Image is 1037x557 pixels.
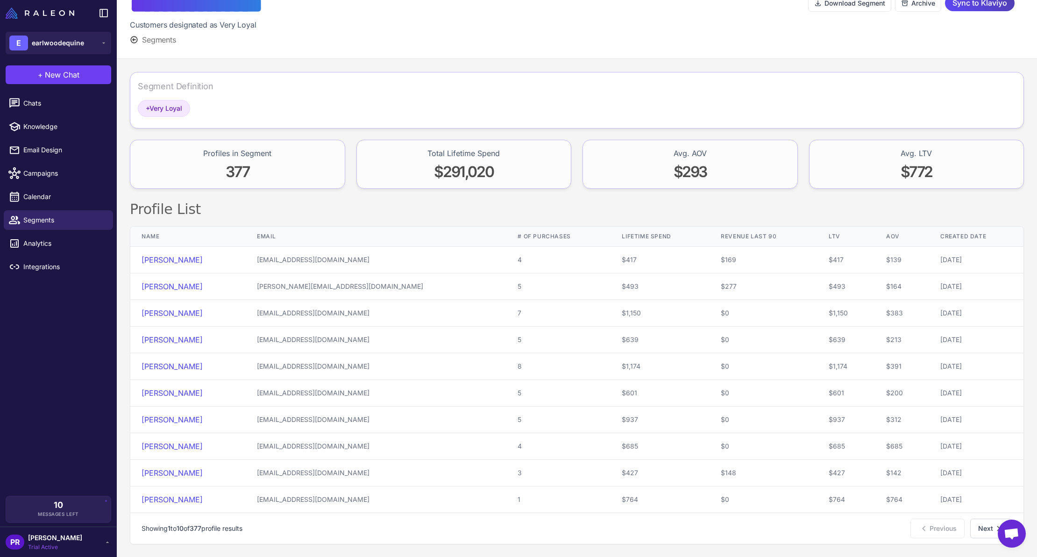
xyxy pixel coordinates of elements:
[817,227,875,247] th: LTV
[23,168,106,179] span: Campaigns
[203,148,271,159] div: Profiles in Segment
[6,65,111,84] button: +New Chat
[23,215,106,225] span: Segments
[130,513,1023,544] nav: Pagination
[246,460,506,486] td: [EMAIL_ADDRESS][DOMAIN_NAME]
[817,407,875,433] td: $937
[929,247,1023,273] td: [DATE]
[142,495,203,504] a: [PERSON_NAME]
[246,300,506,327] td: [EMAIL_ADDRESS][DOMAIN_NAME]
[929,327,1023,353] td: [DATE]
[710,327,817,353] td: $0
[710,380,817,407] td: $0
[45,69,79,80] span: New Chat
[929,300,1023,327] td: [DATE]
[970,519,1012,538] button: Next
[817,433,875,460] td: $685
[6,535,24,550] div: PR
[146,103,182,114] span: Very Loyal
[506,380,611,407] td: 5
[427,148,500,159] div: Total Lifetime Spend
[190,524,201,532] span: 377
[6,32,111,54] button: Eearlwoodequine
[6,7,78,19] a: Raleon Logo
[710,433,817,460] td: $0
[710,407,817,433] td: $0
[506,433,611,460] td: 4
[817,353,875,380] td: $1,174
[875,433,929,460] td: $685
[611,273,710,300] td: $493
[28,533,82,543] span: [PERSON_NAME]
[246,433,506,460] td: [EMAIL_ADDRESS][DOMAIN_NAME]
[875,380,929,407] td: $200
[506,247,611,273] td: 4
[901,163,932,181] span: $772
[817,460,875,486] td: $427
[246,327,506,353] td: [EMAIL_ADDRESS][DOMAIN_NAME]
[4,234,113,253] a: Analytics
[4,210,113,230] a: Segments
[929,460,1023,486] td: [DATE]
[611,300,710,327] td: $1,150
[23,145,106,155] span: Email Design
[142,415,203,424] a: [PERSON_NAME]
[226,163,249,181] span: 377
[142,388,203,398] a: [PERSON_NAME]
[875,353,929,380] td: $391
[929,433,1023,460] td: [DATE]
[130,19,272,30] div: Customers designated as Very Loyal
[142,468,203,478] a: [PERSON_NAME]
[130,34,176,45] button: Segments
[611,460,710,486] td: $427
[506,460,611,486] td: 3
[817,380,875,407] td: $601
[142,255,203,264] a: [PERSON_NAME]
[38,69,43,80] span: +
[142,335,203,344] a: [PERSON_NAME]
[142,34,176,45] span: Segments
[611,327,710,353] td: $639
[54,501,63,509] span: 10
[929,380,1023,407] td: [DATE]
[611,407,710,433] td: $937
[246,273,506,300] td: [PERSON_NAME][EMAIL_ADDRESS][DOMAIN_NAME]
[142,523,242,534] p: Showing to of profile results
[929,407,1023,433] td: [DATE]
[875,247,929,273] td: $139
[246,227,506,247] th: Email
[817,327,875,353] td: $639
[246,353,506,380] td: [EMAIL_ADDRESS][DOMAIN_NAME]
[4,257,113,277] a: Integrations
[28,543,82,551] span: Trial Active
[506,486,611,513] td: 1
[177,524,184,532] span: 10
[506,353,611,380] td: 8
[142,308,203,318] a: [PERSON_NAME]
[875,460,929,486] td: $142
[875,273,929,300] td: $164
[246,247,506,273] td: [EMAIL_ADDRESS][DOMAIN_NAME]
[506,273,611,300] td: 5
[817,486,875,513] td: $764
[142,442,203,451] a: [PERSON_NAME]
[130,200,1024,219] h2: Profile List
[23,192,106,202] span: Calendar
[168,524,170,532] span: 1
[710,460,817,486] td: $148
[246,407,506,433] td: [EMAIL_ADDRESS][DOMAIN_NAME]
[674,148,707,159] div: Avg. AOV
[710,273,817,300] td: $277
[32,38,84,48] span: earlwoodequine
[875,407,929,433] td: $312
[817,300,875,327] td: $1,150
[142,362,203,371] a: [PERSON_NAME]
[929,227,1023,247] th: Created Date
[929,353,1023,380] td: [DATE]
[710,353,817,380] td: $0
[130,227,246,247] th: Name
[611,433,710,460] td: $685
[246,380,506,407] td: [EMAIL_ADDRESS][DOMAIN_NAME]
[142,282,203,291] a: [PERSON_NAME]
[611,486,710,513] td: $764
